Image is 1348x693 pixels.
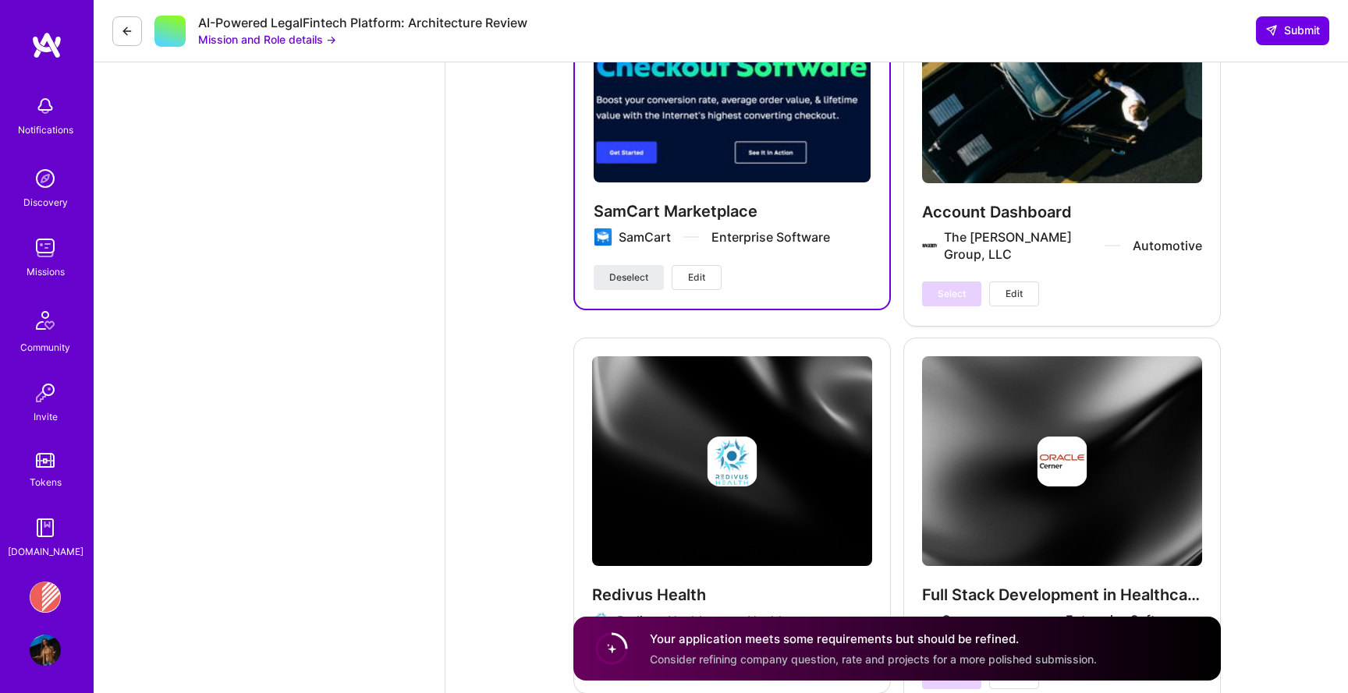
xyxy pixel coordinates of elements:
div: Tokens [30,474,62,490]
span: Submit [1265,23,1320,38]
img: Banjo Health: AI Coding Tools Enablement Workshop [30,582,61,613]
div: Invite [34,408,58,425]
img: Company logo [594,228,612,246]
div: Community [20,339,70,355]
h4: SamCart Marketplace [594,201,871,221]
div: Discovery [23,194,68,210]
a: Banjo Health: AI Coding Tools Enablement Workshop [26,582,65,613]
i: icon SendLight [1265,24,1278,37]
div: [DOMAIN_NAME] [8,543,83,560]
img: Community [27,302,64,339]
div: SamCart Enterprise Software [619,228,830,246]
img: divider [683,236,699,238]
span: Edit [1006,287,1023,301]
button: Edit [672,265,722,290]
div: AI-Powered LegalFintech Platform: Architecture Review [198,15,527,31]
i: icon LeftArrowDark [121,25,133,37]
img: tokens [36,453,55,468]
span: Consider refining company question, rate and projects for a more polished submission. [650,652,1097,665]
img: Invite [30,377,61,408]
span: Deselect [609,270,648,285]
div: Missions [27,263,65,280]
button: Submit [1256,16,1329,44]
img: discovery [30,163,61,194]
img: bell [30,90,61,122]
h4: Your application meets some requirements but should be refined. [650,631,1097,647]
img: teamwork [30,232,61,263]
div: Notifications [18,122,73,138]
span: Edit [688,270,705,285]
button: Mission and Role details → [198,31,336,48]
div: null [1256,16,1329,44]
img: User Avatar [30,635,61,666]
img: guide book [30,512,61,543]
a: User Avatar [26,635,65,666]
img: logo [31,31,62,59]
button: Edit [989,281,1039,306]
button: Deselect [594,265,664,290]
